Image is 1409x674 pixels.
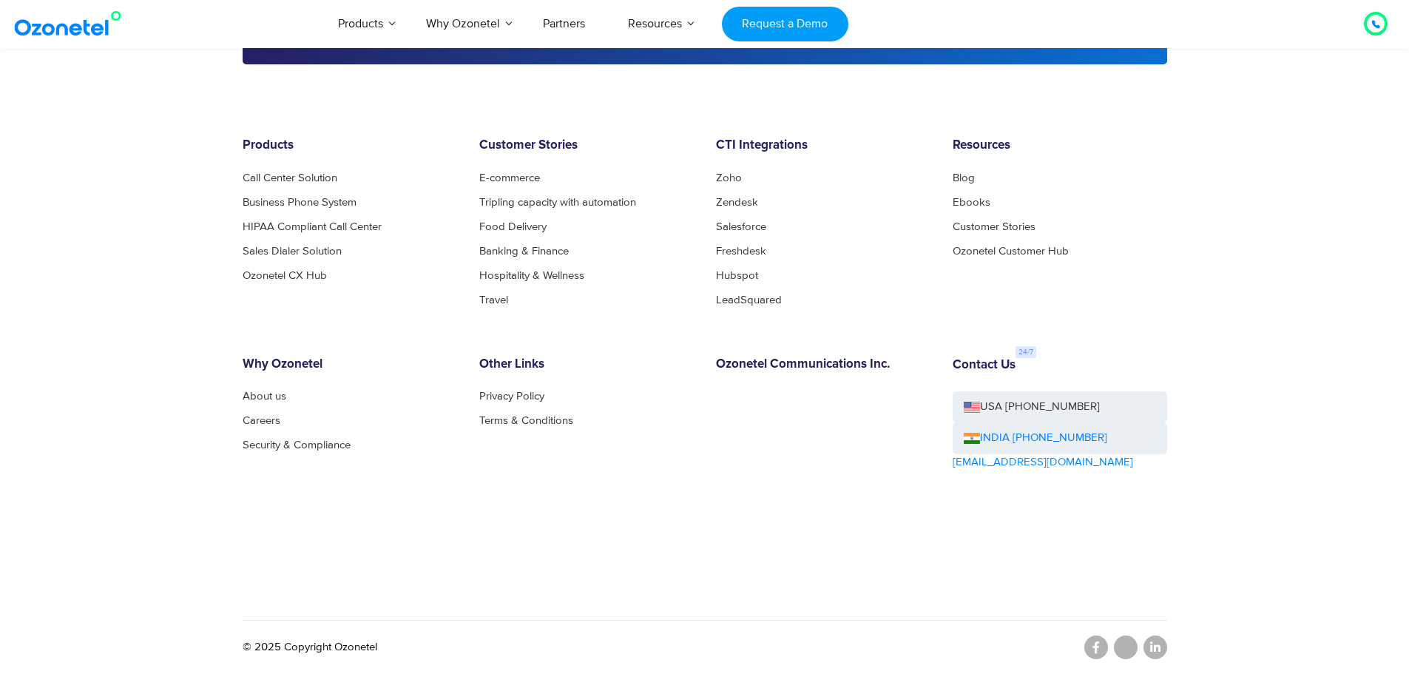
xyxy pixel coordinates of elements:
h6: Why Ozonetel [243,357,457,372]
a: Blog [953,172,975,183]
a: Food Delivery [479,221,547,232]
h6: Other Links [479,357,694,372]
img: ind-flag.png [964,433,980,444]
a: Ozonetel CX Hub [243,270,327,281]
a: Salesforce [716,221,766,232]
a: Ebooks [953,197,990,208]
a: Customer Stories [953,221,1035,232]
a: Hubspot [716,270,758,281]
a: Freshdesk [716,246,766,257]
a: HIPAA Compliant Call Center [243,221,382,232]
a: Careers [243,415,280,426]
a: LeadSquared [716,294,782,306]
a: Request a Demo [722,7,848,41]
a: Call Center Solution [243,172,337,183]
a: USA [PHONE_NUMBER] [953,391,1167,423]
a: Business Phone System [243,197,357,208]
a: Hospitality & Wellness [479,270,584,281]
h6: Contact Us [953,358,1016,373]
a: E-commerce [479,172,540,183]
a: Privacy Policy [479,391,544,402]
h6: Products [243,138,457,153]
h6: Customer Stories [479,138,694,153]
a: Travel [479,294,508,306]
a: Sales Dialer Solution [243,246,342,257]
p: © 2025 Copyright Ozonetel [243,639,377,656]
img: us-flag.png [964,402,980,413]
a: INDIA [PHONE_NUMBER] [964,430,1107,447]
h6: Ozonetel Communications Inc. [716,357,930,372]
a: Zoho [716,172,742,183]
a: [EMAIL_ADDRESS][DOMAIN_NAME] [953,454,1133,471]
a: About us [243,391,286,402]
a: Terms & Conditions [479,415,573,426]
a: Tripling capacity with automation [479,197,636,208]
a: Security & Compliance [243,439,351,451]
a: Ozonetel Customer Hub [953,246,1069,257]
h6: CTI Integrations [716,138,930,153]
h6: Resources [953,138,1167,153]
a: Banking & Finance [479,246,569,257]
a: Zendesk [716,197,758,208]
